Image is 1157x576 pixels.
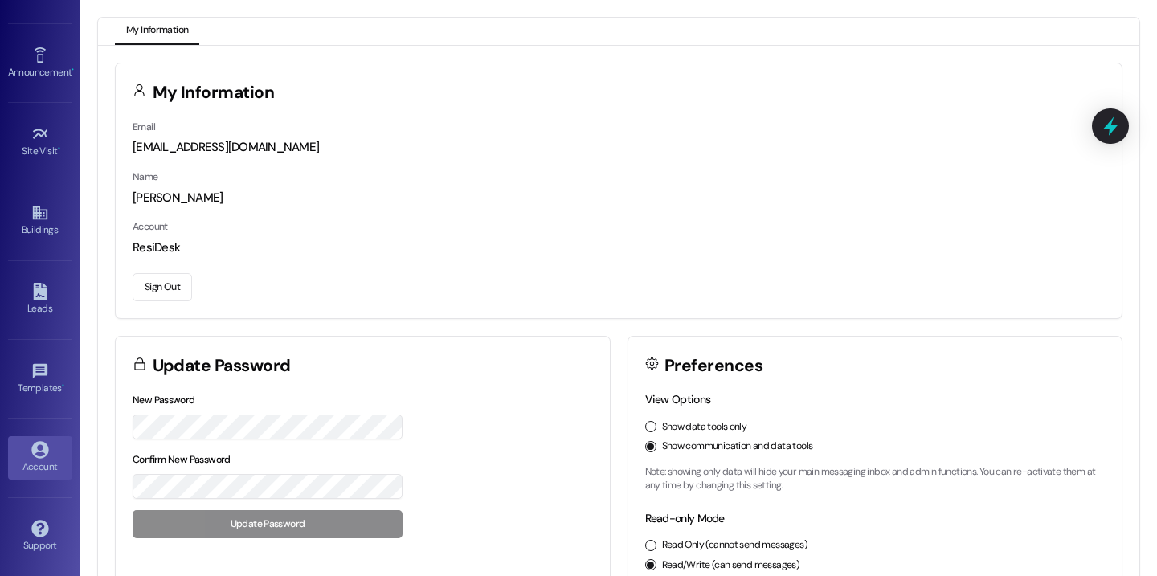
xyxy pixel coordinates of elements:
label: Show communication and data tools [662,439,813,454]
p: Note: showing only data will hide your main messaging inbox and admin functions. You can re-activ... [645,465,1106,493]
label: Read/Write (can send messages) [662,558,800,573]
div: [EMAIL_ADDRESS][DOMAIN_NAME] [133,139,1105,156]
label: Confirm New Password [133,453,231,466]
a: Buildings [8,199,72,243]
button: Sign Out [133,273,192,301]
label: Read Only (cannot send messages) [662,538,807,553]
button: My Information [115,18,199,45]
label: Account [133,220,168,233]
a: Templates • [8,357,72,401]
label: View Options [645,392,711,406]
div: ResiDesk [133,239,1105,256]
h3: My Information [153,84,275,101]
a: Support [8,515,72,558]
label: Show data tools only [662,420,747,435]
label: Email [133,121,155,133]
span: • [62,380,64,391]
span: • [58,143,60,154]
label: Name [133,170,158,183]
h3: Preferences [664,357,762,374]
div: [PERSON_NAME] [133,190,1105,206]
a: Site Visit • [8,121,72,164]
span: • [72,64,74,76]
label: Read-only Mode [645,511,725,525]
label: New Password [133,394,195,406]
a: Leads [8,278,72,321]
a: Account [8,436,72,480]
h3: Update Password [153,357,291,374]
